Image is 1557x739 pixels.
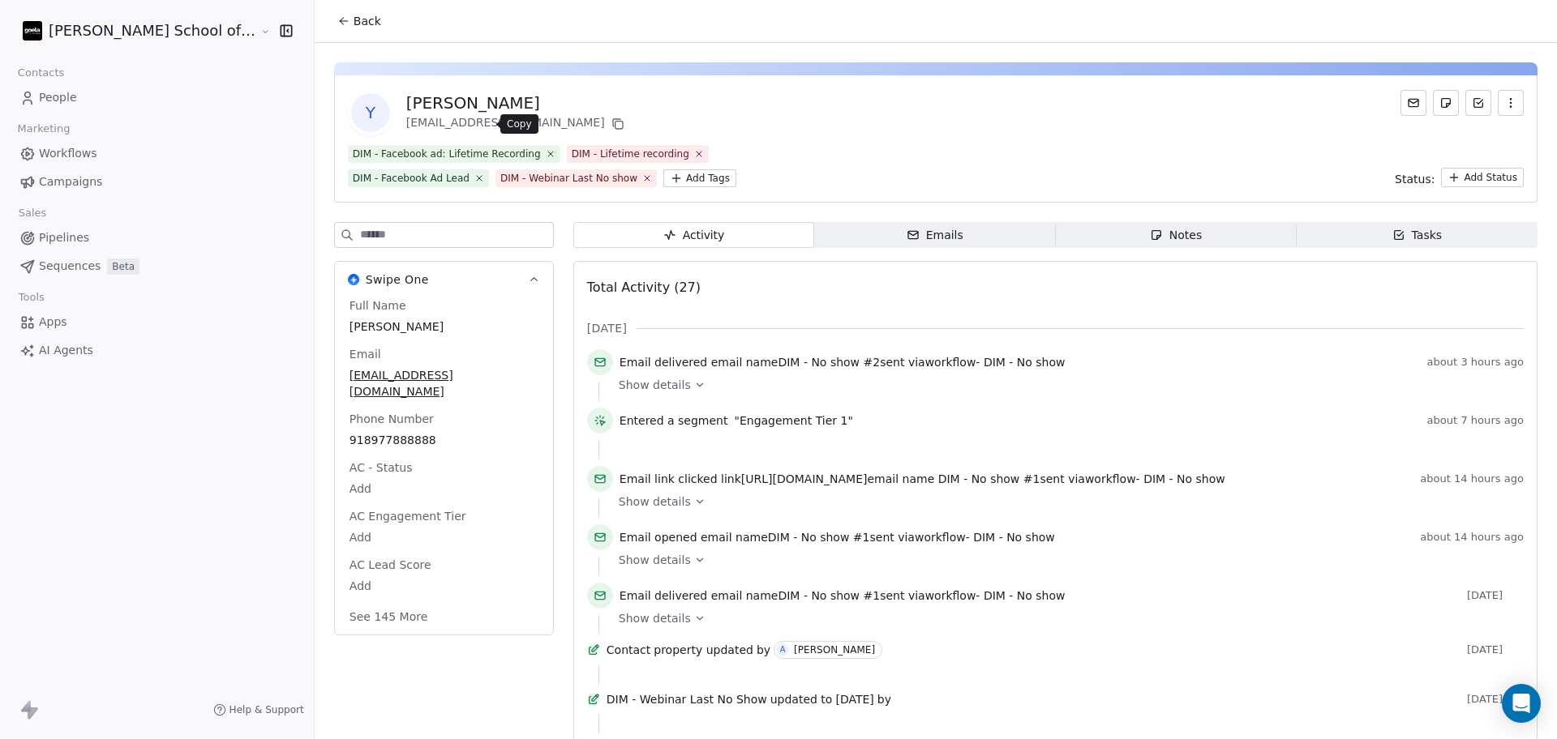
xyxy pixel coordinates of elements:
a: Campaigns [13,169,301,195]
span: Pipelines [39,229,89,246]
span: Add [350,578,538,594]
span: Add [350,481,538,497]
span: DIM - No show [973,531,1055,544]
span: property updated [654,642,753,658]
span: Show details [619,377,691,393]
a: Apps [13,309,301,335]
div: Emails [907,227,963,244]
a: Show details [619,610,1512,626]
span: Add [350,529,538,545]
span: Email link clicked [620,472,718,485]
span: DIM - No show #1 [938,472,1040,485]
span: [URL][DOMAIN_NAME] [741,472,868,485]
img: Zeeshan%20Neck%20Print%20Dark.png [23,21,42,41]
span: [EMAIL_ADDRESS][DOMAIN_NAME] [350,367,538,399]
span: DIM - No show #1 [768,531,870,544]
a: Pipelines [13,224,301,251]
span: Sales [11,201,54,225]
span: Back [354,13,381,29]
span: Y [351,93,390,132]
img: Swipe One [348,274,359,285]
span: AC - Status [346,459,416,476]
span: Swipe One [366,271,429,288]
span: by [877,691,891,707]
span: Apps [39,314,67,331]
div: [PERSON_NAME] [794,644,875,656]
span: [DATE] [587,320,627,336]
span: DIM - No show #2 [778,356,880,369]
div: DIM - Webinar Last No show [500,171,637,186]
span: about 3 hours ago [1427,356,1524,369]
a: Workflows [13,140,301,167]
span: Status: [1395,171,1435,187]
span: "Engagement Tier 1" [734,412,852,429]
span: Full Name [346,297,410,314]
span: Contact [607,642,650,658]
span: [DATE] [1467,589,1524,602]
a: Help & Support [213,703,304,716]
span: [PERSON_NAME] [350,318,538,335]
span: Entered a segment [620,412,728,429]
span: Total Activity (27) [587,280,701,295]
span: Email delivered [620,589,707,602]
span: Contacts [11,61,71,85]
span: email name sent via workflow - [620,587,1066,604]
span: AI Agents [39,342,93,359]
span: Tools [11,285,51,310]
span: Campaigns [39,173,102,190]
span: Marketing [11,117,77,141]
span: People [39,89,77,106]
span: [DATE] [835,691,873,707]
div: DIM - Facebook ad: Lifetime Recording [353,147,541,161]
span: DIM - No show #1 [778,589,880,602]
a: SequencesBeta [13,253,301,280]
span: DIM - No show [1143,472,1225,485]
span: DIM - Webinar Last No Show [607,691,767,707]
span: [PERSON_NAME] School of Finance LLP [49,20,256,41]
span: Email [346,346,384,362]
div: Tasks [1392,227,1443,244]
span: link email name sent via workflow - [620,471,1225,487]
button: Back [328,6,391,36]
button: Swipe OneSwipe One [335,262,553,297]
span: Help & Support [229,703,304,716]
div: [EMAIL_ADDRESS][DOMAIN_NAME] [406,114,628,134]
div: A [780,643,786,656]
span: AC Engagement Tier [346,508,470,524]
span: Beta [107,258,139,275]
span: Show details [619,493,691,510]
a: Show details [619,552,1512,568]
div: DIM - Lifetime recording [572,147,689,161]
a: People [13,84,301,111]
p: Copy [507,117,532,130]
div: DIM - Facebook Ad Lead [353,171,470,186]
div: [PERSON_NAME] [406,92,628,114]
span: Show details [619,552,691,568]
button: Add Status [1441,168,1524,187]
span: about 14 hours ago [1420,531,1524,544]
div: Notes [1150,227,1202,244]
span: Email delivered [620,356,707,369]
span: AC Lead Score [346,557,435,573]
span: about 14 hours ago [1420,472,1524,485]
a: AI Agents [13,337,301,364]
a: Show details [619,377,1512,393]
button: [PERSON_NAME] School of Finance LLP [19,17,249,45]
span: Phone Number [346,411,437,427]
button: Add Tags [663,169,736,187]
span: Sequences [39,258,101,275]
span: DIM - No show [984,356,1066,369]
span: by [757,642,770,658]
span: Email opened [620,531,697,544]
div: Swipe OneSwipe One [335,297,553,634]
span: about 7 hours ago [1427,414,1524,427]
span: 918977888888 [350,432,538,448]
span: email name sent via workflow - [620,529,1055,545]
span: Show details [619,610,691,626]
span: Workflows [39,145,97,162]
a: Show details [619,493,1512,510]
div: Open Intercom Messenger [1502,684,1541,723]
span: [DATE] [1467,643,1524,656]
span: email name sent via workflow - [620,354,1066,370]
span: updated to [770,691,833,707]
